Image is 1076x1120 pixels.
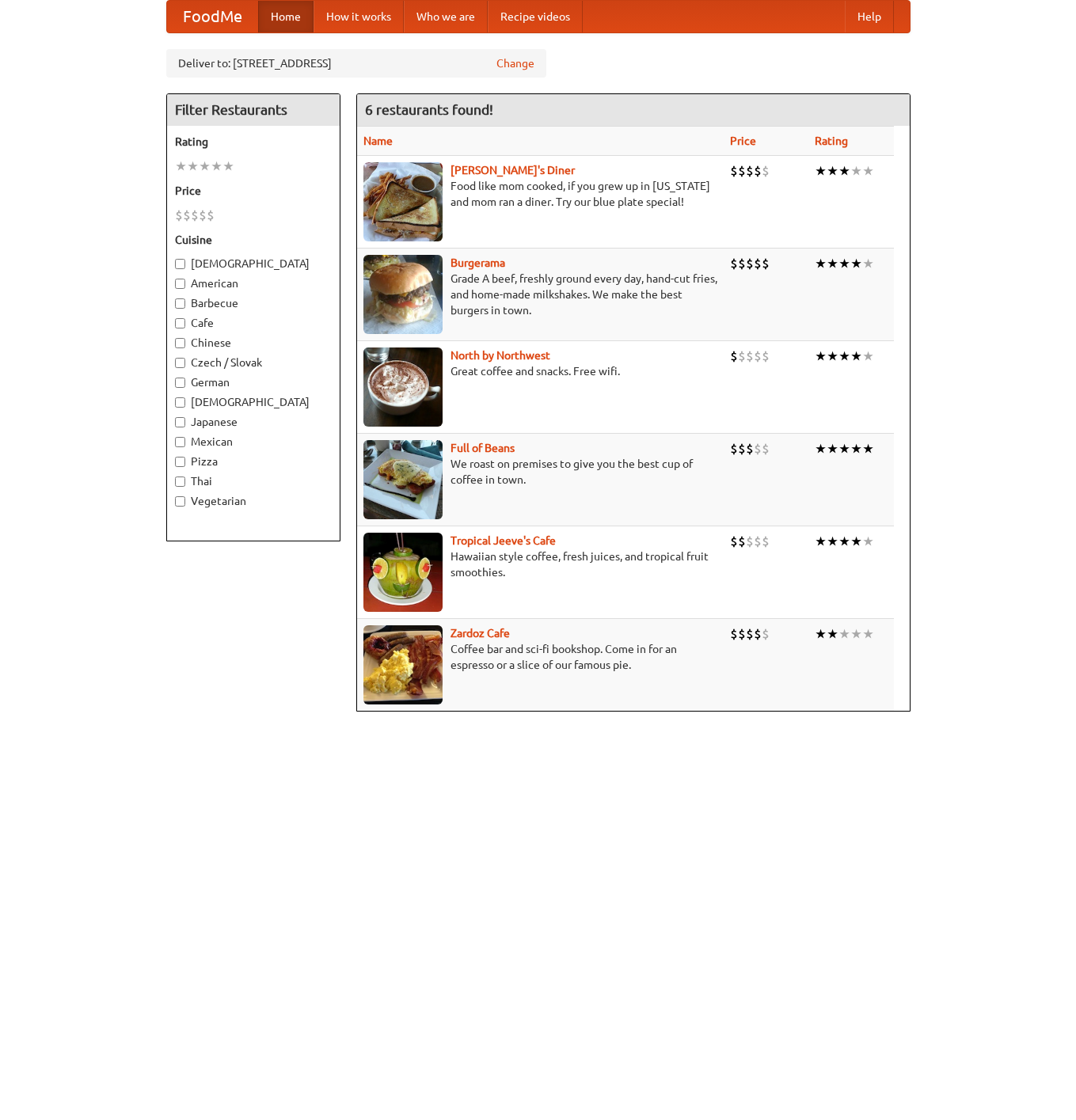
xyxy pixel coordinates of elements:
[746,162,754,180] li: $
[187,158,199,175] li: ★
[451,534,556,547] a: Tropical Jeeve's Cafe
[754,440,762,457] li: $
[175,374,332,390] label: German
[175,378,185,388] input: German
[730,347,738,365] li: $
[175,397,185,408] input: [DEMOGRAPHIC_DATA]
[850,625,862,643] li: ★
[862,347,874,365] li: ★
[850,440,862,457] li: ★
[862,255,874,272] li: ★
[175,437,185,447] input: Mexican
[175,434,332,450] label: Mexican
[207,207,215,224] li: $
[827,255,838,272] li: ★
[199,158,211,175] li: ★
[838,255,850,272] li: ★
[451,256,505,269] b: Burgerama
[815,533,827,550] li: ★
[404,1,488,32] a: Who we are
[175,295,332,311] label: Barbecue
[363,178,717,210] p: Food like mom cooked, if you grew up in [US_STATE] and mom ran a diner. Try our blue plate special!
[827,533,838,550] li: ★
[827,162,838,180] li: ★
[451,164,575,177] a: [PERSON_NAME]'s Diner
[175,232,332,248] h5: Cuisine
[175,473,332,489] label: Thai
[175,338,185,348] input: Chinese
[746,533,754,550] li: $
[738,440,746,457] li: $
[754,347,762,365] li: $
[363,135,393,147] a: Name
[175,275,332,291] label: American
[730,135,756,147] a: Price
[730,255,738,272] li: $
[363,625,443,704] img: zardoz.jpg
[850,533,862,550] li: ★
[211,158,222,175] li: ★
[191,207,199,224] li: $
[862,533,874,550] li: ★
[167,94,340,126] h4: Filter Restaurants
[175,318,185,328] input: Cafe
[762,625,770,643] li: $
[827,440,838,457] li: ★
[738,625,746,643] li: $
[838,625,850,643] li: ★
[363,440,443,519] img: beans.jpg
[862,625,874,643] li: ★
[363,549,717,580] p: Hawaiian style coffee, fresh juices, and tropical fruit smoothies.
[862,162,874,180] li: ★
[838,347,850,365] li: ★
[175,414,332,430] label: Japanese
[222,158,234,175] li: ★
[363,271,717,318] p: Grade A beef, freshly ground every day, hand-cut fries, and home-made milkshakes. We make the bes...
[175,279,185,289] input: American
[827,347,838,365] li: ★
[850,255,862,272] li: ★
[754,625,762,643] li: $
[815,625,827,643] li: ★
[862,440,874,457] li: ★
[762,255,770,272] li: $
[175,158,187,175] li: ★
[815,440,827,457] li: ★
[175,476,185,487] input: Thai
[838,162,850,180] li: ★
[746,625,754,643] li: $
[183,207,191,224] li: $
[258,1,314,32] a: Home
[815,255,827,272] li: ★
[167,1,258,32] a: FoodMe
[815,135,848,147] a: Rating
[488,1,583,32] a: Recipe videos
[754,255,762,272] li: $
[314,1,404,32] a: How it works
[762,533,770,550] li: $
[730,625,738,643] li: $
[762,347,770,365] li: $
[738,162,746,180] li: $
[496,55,534,71] a: Change
[827,625,838,643] li: ★
[738,347,746,365] li: $
[451,442,515,454] a: Full of Beans
[754,162,762,180] li: $
[175,394,332,410] label: [DEMOGRAPHIC_DATA]
[175,355,332,370] label: Czech / Slovak
[175,358,185,368] input: Czech / Slovak
[850,162,862,180] li: ★
[838,533,850,550] li: ★
[175,496,185,507] input: Vegetarian
[175,259,185,269] input: [DEMOGRAPHIC_DATA]
[738,533,746,550] li: $
[199,207,207,224] li: $
[762,440,770,457] li: $
[845,1,894,32] a: Help
[363,363,717,379] p: Great coffee and snacks. Free wifi.
[363,641,717,673] p: Coffee bar and sci-fi bookshop. Come in for an espresso or a slice of our famous pie.
[175,493,332,509] label: Vegetarian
